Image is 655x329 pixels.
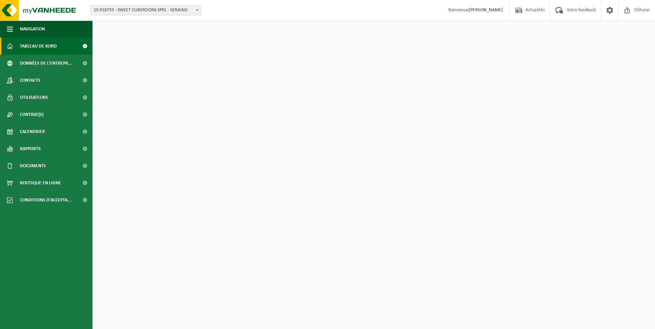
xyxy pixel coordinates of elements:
span: Données de l'entrepr... [20,55,72,72]
span: Rapports [20,140,41,157]
span: Tableau de bord [20,38,57,55]
strong: [PERSON_NAME] [469,8,503,13]
span: Documents [20,157,46,174]
span: Boutique en ligne [20,174,61,192]
span: Utilisateurs [20,89,48,106]
span: Contacts [20,72,40,89]
span: Navigation [20,21,45,38]
span: Conditions d'accepta... [20,192,72,209]
span: 10-918755 - SWEET CUBERDONS SPRL - SERAING [91,5,201,15]
span: Contrat(s) [20,106,44,123]
span: 10-918755 - SWEET CUBERDONS SPRL - SERAING [90,5,201,15]
span: Calendrier [20,123,45,140]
